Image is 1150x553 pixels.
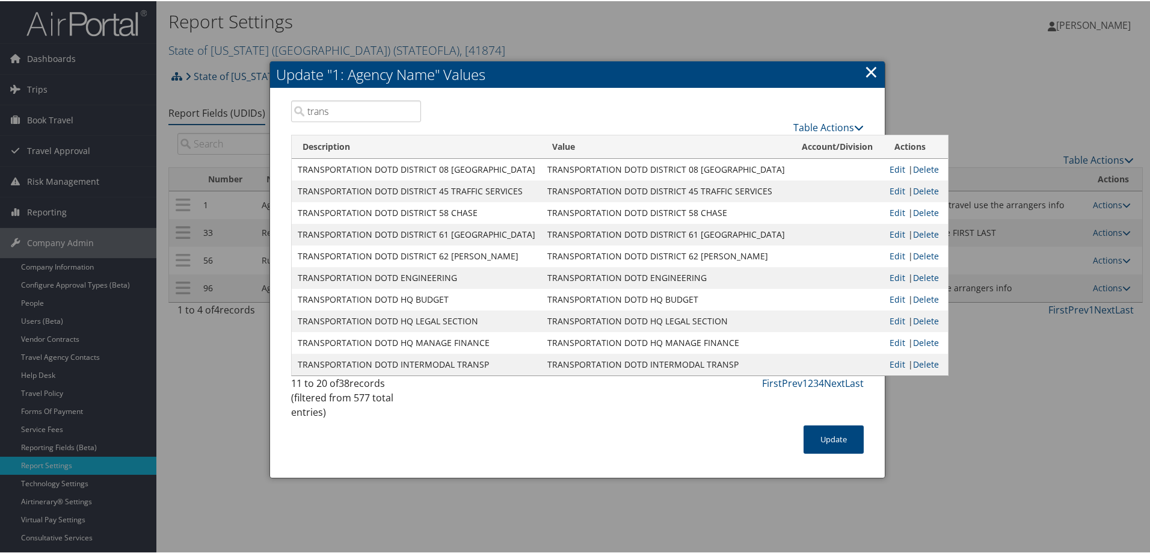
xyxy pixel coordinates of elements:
[292,179,541,201] td: TRANSPORTATION DOTD DISTRICT 45 TRAFFIC SERVICES
[541,244,791,266] td: TRANSPORTATION DOTD DISTRICT 62 [PERSON_NAME]
[292,201,541,223] td: TRANSPORTATION DOTD DISTRICT 58 CHASE
[913,336,939,347] a: Delete
[884,288,948,309] td: |
[802,375,808,389] a: 1
[884,179,948,201] td: |
[291,99,421,121] input: Search
[541,288,791,309] td: TRANSPORTATION DOTD HQ BUDGET
[890,227,905,239] a: Edit
[890,249,905,261] a: Edit
[913,357,939,369] a: Delete
[913,292,939,304] a: Delete
[292,134,541,158] th: Description: activate to sort column descending
[890,292,905,304] a: Edit
[824,375,845,389] a: Next
[890,314,905,326] a: Edit
[291,375,421,424] div: 11 to 20 of records (filtered from 577 total entries)
[890,162,905,174] a: Edit
[808,375,813,389] a: 2
[913,184,939,196] a: Delete
[884,266,948,288] td: |
[884,331,948,353] td: |
[913,162,939,174] a: Delete
[782,375,802,389] a: Prev
[541,158,791,179] td: TRANSPORTATION DOTD DISTRICT 08 [GEOGRAPHIC_DATA]
[541,353,791,374] td: TRANSPORTATION DOTD INTERMODAL TRANSP
[813,375,819,389] a: 3
[541,223,791,244] td: TRANSPORTATION DOTD DISTRICT 61 [GEOGRAPHIC_DATA]
[890,336,905,347] a: Edit
[890,357,905,369] a: Edit
[541,266,791,288] td: TRANSPORTATION DOTD ENGINEERING
[292,288,541,309] td: TRANSPORTATION DOTD HQ BUDGET
[884,244,948,266] td: |
[884,353,948,374] td: |
[541,179,791,201] td: TRANSPORTATION DOTD DISTRICT 45 TRAFFIC SERVICES
[890,206,905,217] a: Edit
[913,314,939,326] a: Delete
[884,201,948,223] td: |
[913,249,939,261] a: Delete
[884,134,948,158] th: Actions
[292,266,541,288] td: TRANSPORTATION DOTD ENGINEERING
[541,309,791,331] td: TRANSPORTATION DOTD HQ LEGAL SECTION
[804,424,864,453] button: Update
[819,375,824,389] a: 4
[890,184,905,196] a: Edit
[292,244,541,266] td: TRANSPORTATION DOTD DISTRICT 62 [PERSON_NAME]
[292,353,541,374] td: TRANSPORTATION DOTD INTERMODAL TRANSP
[541,134,791,158] th: Value: activate to sort column ascending
[762,375,782,389] a: First
[541,201,791,223] td: TRANSPORTATION DOTD DISTRICT 58 CHASE
[884,223,948,244] td: |
[292,158,541,179] td: TRANSPORTATION DOTD DISTRICT 08 [GEOGRAPHIC_DATA]
[292,309,541,331] td: TRANSPORTATION DOTD HQ LEGAL SECTION
[864,58,878,82] a: ×
[913,227,939,239] a: Delete
[339,375,349,389] span: 38
[890,271,905,282] a: Edit
[884,158,948,179] td: |
[793,120,864,133] a: Table Actions
[541,331,791,353] td: TRANSPORTATION DOTD HQ MANAGE FINANCE
[292,331,541,353] td: TRANSPORTATION DOTD HQ MANAGE FINANCE
[913,206,939,217] a: Delete
[913,271,939,282] a: Delete
[292,223,541,244] td: TRANSPORTATION DOTD DISTRICT 61 [GEOGRAPHIC_DATA]
[791,134,884,158] th: Account/Division: activate to sort column ascending
[884,309,948,331] td: |
[270,60,885,87] h2: Update "1: Agency Name" Values
[845,375,864,389] a: Last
